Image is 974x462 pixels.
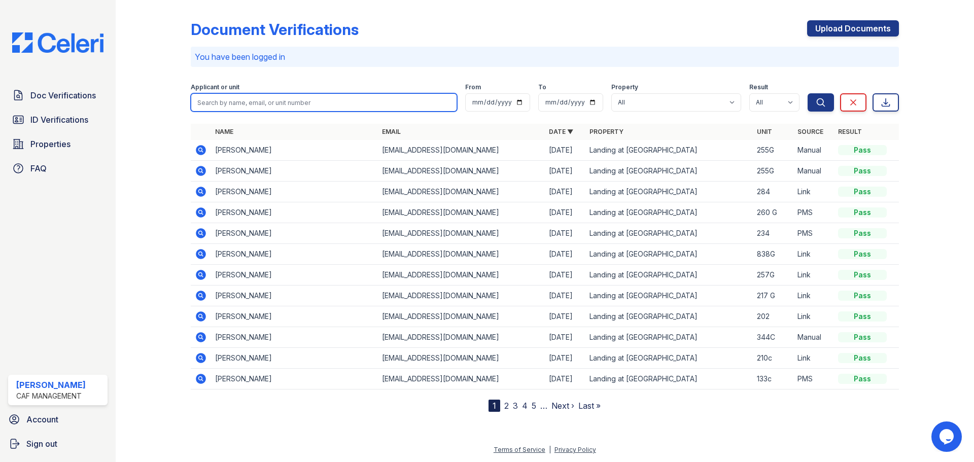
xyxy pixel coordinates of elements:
[545,223,585,244] td: [DATE]
[793,223,834,244] td: PMS
[513,401,518,411] a: 3
[753,223,793,244] td: 234
[522,401,528,411] a: 4
[211,348,378,369] td: [PERSON_NAME]
[545,140,585,161] td: [DATE]
[793,182,834,202] td: Link
[545,348,585,369] td: [DATE]
[793,306,834,327] td: Link
[749,83,768,91] label: Result
[8,158,108,179] a: FAQ
[793,140,834,161] td: Manual
[211,140,378,161] td: [PERSON_NAME]
[793,161,834,182] td: Manual
[551,401,574,411] a: Next ›
[838,128,862,135] a: Result
[378,140,545,161] td: [EMAIL_ADDRESS][DOMAIN_NAME]
[753,161,793,182] td: 255G
[30,138,71,150] span: Properties
[753,286,793,306] td: 217 G
[578,401,601,411] a: Last »
[211,327,378,348] td: [PERSON_NAME]
[378,306,545,327] td: [EMAIL_ADDRESS][DOMAIN_NAME]
[378,244,545,265] td: [EMAIL_ADDRESS][DOMAIN_NAME]
[545,182,585,202] td: [DATE]
[215,128,233,135] a: Name
[26,413,58,425] span: Account
[753,140,793,161] td: 255G
[378,265,545,286] td: [EMAIL_ADDRESS][DOMAIN_NAME]
[4,32,112,53] img: CE_Logo_Blue-a8612792a0a2168367f1c8372b55b34899dd931a85d93a1a3d3e32e68fde9ad4.png
[30,89,96,101] span: Doc Verifications
[838,353,887,363] div: Pass
[211,202,378,223] td: [PERSON_NAME]
[585,265,752,286] td: Landing at [GEOGRAPHIC_DATA]
[545,265,585,286] td: [DATE]
[532,401,536,411] a: 5
[838,249,887,259] div: Pass
[585,223,752,244] td: Landing at [GEOGRAPHIC_DATA]
[378,327,545,348] td: [EMAIL_ADDRESS][DOMAIN_NAME]
[191,20,359,39] div: Document Verifications
[211,223,378,244] td: [PERSON_NAME]
[838,270,887,280] div: Pass
[585,244,752,265] td: Landing at [GEOGRAPHIC_DATA]
[378,369,545,389] td: [EMAIL_ADDRESS][DOMAIN_NAME]
[838,291,887,301] div: Pass
[585,286,752,306] td: Landing at [GEOGRAPHIC_DATA]
[838,374,887,384] div: Pass
[504,401,509,411] a: 2
[585,182,752,202] td: Landing at [GEOGRAPHIC_DATA]
[793,369,834,389] td: PMS
[753,244,793,265] td: 838G
[211,369,378,389] td: [PERSON_NAME]
[211,182,378,202] td: [PERSON_NAME]
[465,83,481,91] label: From
[30,162,47,174] span: FAQ
[753,182,793,202] td: 284
[585,348,752,369] td: Landing at [GEOGRAPHIC_DATA]
[838,311,887,322] div: Pass
[211,244,378,265] td: [PERSON_NAME]
[16,391,86,401] div: CAF Management
[211,286,378,306] td: [PERSON_NAME]
[211,161,378,182] td: [PERSON_NAME]
[585,161,752,182] td: Landing at [GEOGRAPHIC_DATA]
[8,134,108,154] a: Properties
[4,434,112,454] a: Sign out
[191,93,457,112] input: Search by name, email, or unit number
[549,446,551,453] div: |
[931,421,964,452] iframe: chat widget
[753,348,793,369] td: 210c
[378,223,545,244] td: [EMAIL_ADDRESS][DOMAIN_NAME]
[8,110,108,130] a: ID Verifications
[589,128,623,135] a: Property
[382,128,401,135] a: Email
[585,140,752,161] td: Landing at [GEOGRAPHIC_DATA]
[545,161,585,182] td: [DATE]
[585,369,752,389] td: Landing at [GEOGRAPHIC_DATA]
[378,182,545,202] td: [EMAIL_ADDRESS][DOMAIN_NAME]
[378,202,545,223] td: [EMAIL_ADDRESS][DOMAIN_NAME]
[211,265,378,286] td: [PERSON_NAME]
[838,187,887,197] div: Pass
[793,244,834,265] td: Link
[838,166,887,176] div: Pass
[554,446,596,453] a: Privacy Policy
[793,348,834,369] td: Link
[757,128,772,135] a: Unit
[545,306,585,327] td: [DATE]
[30,114,88,126] span: ID Verifications
[753,202,793,223] td: 260 G
[793,286,834,306] td: Link
[585,306,752,327] td: Landing at [GEOGRAPHIC_DATA]
[793,202,834,223] td: PMS
[753,265,793,286] td: 257G
[378,348,545,369] td: [EMAIL_ADDRESS][DOMAIN_NAME]
[378,161,545,182] td: [EMAIL_ADDRESS][DOMAIN_NAME]
[838,228,887,238] div: Pass
[26,438,57,450] span: Sign out
[545,327,585,348] td: [DATE]
[753,327,793,348] td: 344C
